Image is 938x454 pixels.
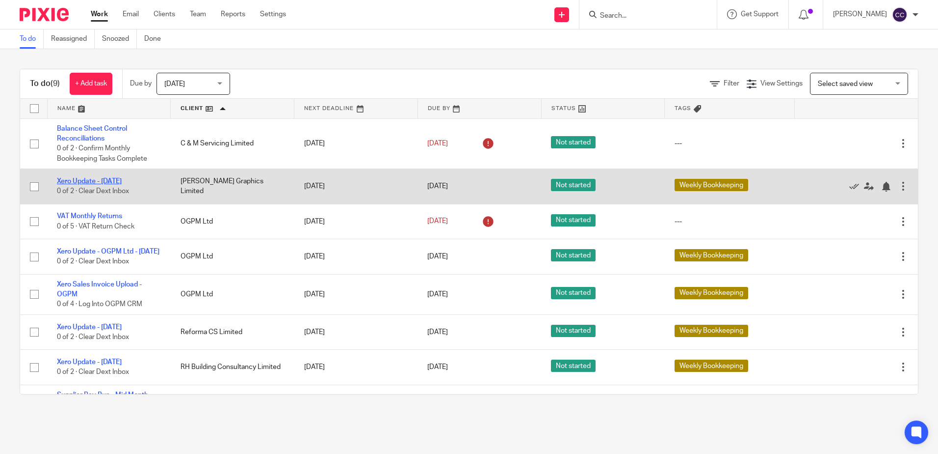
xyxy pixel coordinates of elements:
a: Snoozed [102,29,137,49]
span: 0 of 2 · Clear Dext Inbox [57,369,129,376]
a: Email [123,9,139,19]
span: Not started [551,249,596,261]
p: Due by [130,79,152,88]
span: 0 of 2 · Clear Dext Inbox [57,188,129,195]
h1: To do [30,79,60,89]
a: Done [144,29,168,49]
span: Not started [551,179,596,191]
span: [DATE] [427,140,448,147]
span: Tags [675,106,691,111]
img: svg%3E [892,7,908,23]
td: [DATE] [294,118,418,169]
span: 0 of 2 · Clear Dext Inbox [57,258,129,265]
span: [DATE] [427,253,448,260]
a: Settings [260,9,286,19]
a: To do [20,29,44,49]
div: --- [675,217,784,227]
div: --- [675,139,784,148]
td: OGPM Ltd [171,204,294,239]
span: Weekly Bookkeeping [675,325,748,337]
td: Reforma CS Limited [171,314,294,349]
span: View Settings [760,80,803,87]
span: 0 of 2 · Clear Dext Inbox [57,334,129,340]
span: Not started [551,136,596,148]
span: 0 of 4 · Log Into OGPM CRM [57,301,142,308]
td: Scorpion Oceanics Ltd [171,385,294,425]
span: [DATE] [427,364,448,370]
span: Select saved view [818,81,873,87]
a: Clients [154,9,175,19]
span: Not started [551,287,596,299]
a: Xero Update - [DATE] [57,359,122,366]
span: Weekly Bookkeeping [675,360,748,372]
td: [DATE] [294,350,418,385]
img: Pixie [20,8,69,21]
span: [DATE] [427,329,448,336]
input: Search [599,12,687,21]
span: Not started [551,325,596,337]
span: Not started [551,360,596,372]
td: [DATE] [294,274,418,314]
span: [DATE] [427,291,448,298]
span: 0 of 2 · Confirm Monthly Bookkeeping Tasks Complete [57,145,147,162]
span: [DATE] [164,81,185,87]
a: Xero Update - [DATE] [57,178,122,185]
span: [DATE] [427,183,448,190]
a: Work [91,9,108,19]
a: Reassigned [51,29,95,49]
a: Mark as done [849,181,864,191]
a: Xero Sales Invoice Upload - OGPM [57,281,142,298]
span: Filter [724,80,739,87]
span: Weekly Bookkeeping [675,287,748,299]
span: 0 of 5 · VAT Return Check [57,223,134,230]
span: [DATE] [427,218,448,225]
span: Weekly Bookkeeping [675,179,748,191]
td: [DATE] [294,204,418,239]
td: [DATE] [294,239,418,274]
td: [DATE] [294,385,418,425]
span: Weekly Bookkeeping [675,249,748,261]
a: VAT Monthly Returns [57,213,122,220]
td: RH Building Consultancy Limited [171,350,294,385]
a: Xero Update - OGPM Ltd - [DATE] [57,248,159,255]
a: Balance Sheet Control Reconciliations [57,125,127,142]
a: Reports [221,9,245,19]
td: OGPM Ltd [171,274,294,314]
span: (9) [51,80,60,87]
span: Not started [551,214,596,227]
a: Team [190,9,206,19]
a: + Add task [70,73,112,95]
a: Supplier Pay Run - Mid Month [57,392,148,398]
a: Xero Update - [DATE] [57,324,122,331]
td: OGPM Ltd [171,239,294,274]
td: [PERSON_NAME] Graphics Limited [171,169,294,204]
td: [DATE] [294,314,418,349]
span: Get Support [741,11,779,18]
td: C & M Servicing Limited [171,118,294,169]
td: [DATE] [294,169,418,204]
p: [PERSON_NAME] [833,9,887,19]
